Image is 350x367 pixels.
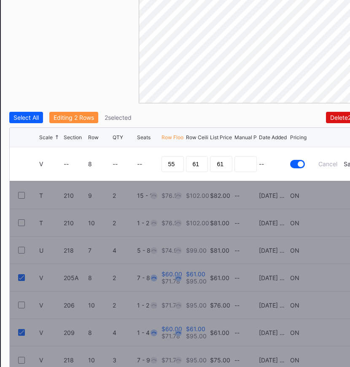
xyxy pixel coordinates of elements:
[290,134,307,140] div: Pricing
[318,160,337,167] div: Cancel
[49,112,98,123] button: Editing 2 Rows
[39,160,62,167] div: V
[259,134,287,140] div: Date Added
[64,134,82,140] div: Section
[210,134,232,140] div: List Price
[13,114,39,121] div: Select All
[234,134,266,140] div: Manual Price
[88,134,99,140] div: Row
[113,160,135,167] div: --
[64,160,86,167] div: --
[186,134,214,140] div: Row Ceiling
[88,160,110,167] div: 8
[54,114,94,121] div: Editing 2 Rows
[137,160,159,167] div: --
[9,112,43,123] button: Select All
[105,114,132,121] div: 2 selected
[39,134,53,140] div: Scale
[113,134,123,140] div: QTY
[259,160,288,167] div: --
[137,134,151,140] div: Seats
[162,134,185,140] div: Row Floor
